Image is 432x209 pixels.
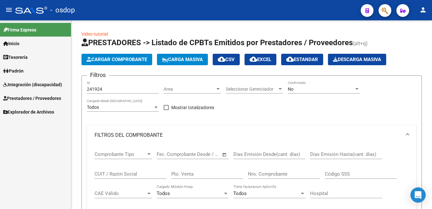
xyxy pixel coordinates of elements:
[250,55,257,63] mat-icon: cloud_download
[233,191,247,196] span: Todos
[81,31,108,37] a: Video tutorial
[328,54,386,65] app-download-masive: Descarga masiva de comprobantes (adjuntos)
[157,191,170,196] span: Todos
[87,125,416,145] mat-expansion-panel-header: FILTROS DEL COMPROBANTE
[353,40,368,46] span: (alt+q)
[288,87,294,92] span: No
[218,57,235,62] span: CSV
[81,38,353,47] span: PRESTADORES -> Listado de CPBTs Emitidos por Prestadores / Proveedores
[50,3,75,17] span: - osdop
[221,151,228,158] button: Open calendar
[286,57,318,62] span: Estandar
[5,6,13,14] mat-icon: menu
[250,57,271,62] span: EXCEL
[3,54,28,61] span: Tesorería
[3,67,24,74] span: Padrón
[419,6,427,14] mat-icon: person
[281,54,323,65] button: Estandar
[157,54,208,65] button: Carga Masiva
[213,54,240,65] button: CSV
[95,132,401,139] mat-panel-title: FILTROS DEL COMPROBANTE
[164,87,215,92] span: Area
[162,57,203,62] span: Carga Masiva
[157,151,182,157] input: Fecha inicio
[410,187,426,203] div: Open Intercom Messenger
[171,104,214,111] span: Mostrar totalizadores
[87,57,147,62] span: Cargar Comprobante
[3,26,36,33] span: Firma Express
[328,54,386,65] button: Descarga Masiva
[286,55,294,63] mat-icon: cloud_download
[188,151,219,157] input: Fecha fin
[3,108,54,115] span: Explorador de Archivos
[87,71,109,80] h3: Filtros
[3,81,62,88] span: Integración (discapacidad)
[81,54,152,65] button: Cargar Comprobante
[87,105,99,110] span: Todos
[244,54,276,65] button: EXCEL
[3,40,19,47] span: Inicio
[95,151,146,157] span: Comprobante Tipo
[226,87,277,92] span: Seleccionar Gerenciador
[95,191,146,196] span: CAE Válido
[3,95,61,102] span: Prestadores / Proveedores
[218,55,225,63] mat-icon: cloud_download
[333,57,381,62] span: Descarga Masiva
